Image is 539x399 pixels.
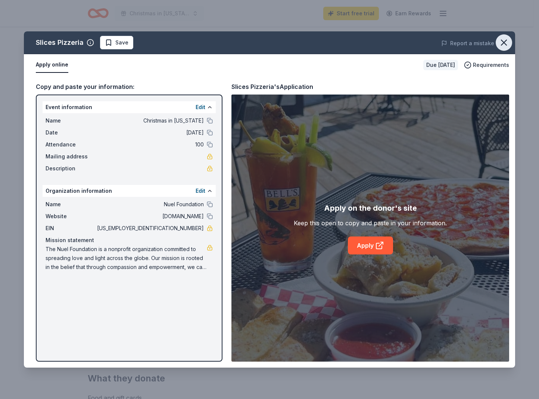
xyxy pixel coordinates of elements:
span: [DOMAIN_NAME] [96,212,204,221]
span: EIN [46,224,96,233]
span: 100 [96,140,204,149]
span: Date [46,128,96,137]
button: Apply online [36,57,68,73]
div: Copy and paste your information: [36,82,222,92]
button: Edit [196,103,205,112]
span: Name [46,200,96,209]
div: Keep this open to copy and paste in your information. [294,219,447,228]
a: Apply [348,236,393,254]
div: Event information [43,101,216,113]
button: Edit [196,186,205,195]
button: Requirements [464,61,509,69]
span: The Nuel Foundation is a nonprofit organization committed to spreading love and light across the ... [46,245,207,272]
span: Requirements [473,61,509,69]
span: Save [115,38,128,47]
span: Mailing address [46,152,96,161]
button: Save [100,36,133,49]
div: Mission statement [46,236,213,245]
div: Organization information [43,185,216,197]
span: Name [46,116,96,125]
span: Description [46,164,96,173]
button: Report a mistake [441,39,494,48]
span: Website [46,212,96,221]
span: Nuel Foundation [96,200,204,209]
div: Slices Pizzeria's Application [231,82,313,92]
div: Slices Pizzeria [36,37,84,49]
span: [US_EMPLOYER_IDENTIFICATION_NUMBER] [96,224,204,233]
div: Due [DATE] [423,60,458,70]
div: Apply on the donor's site [324,202,417,214]
span: Christmas in [US_STATE] [96,116,204,125]
span: Attendance [46,140,96,149]
span: [DATE] [96,128,204,137]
